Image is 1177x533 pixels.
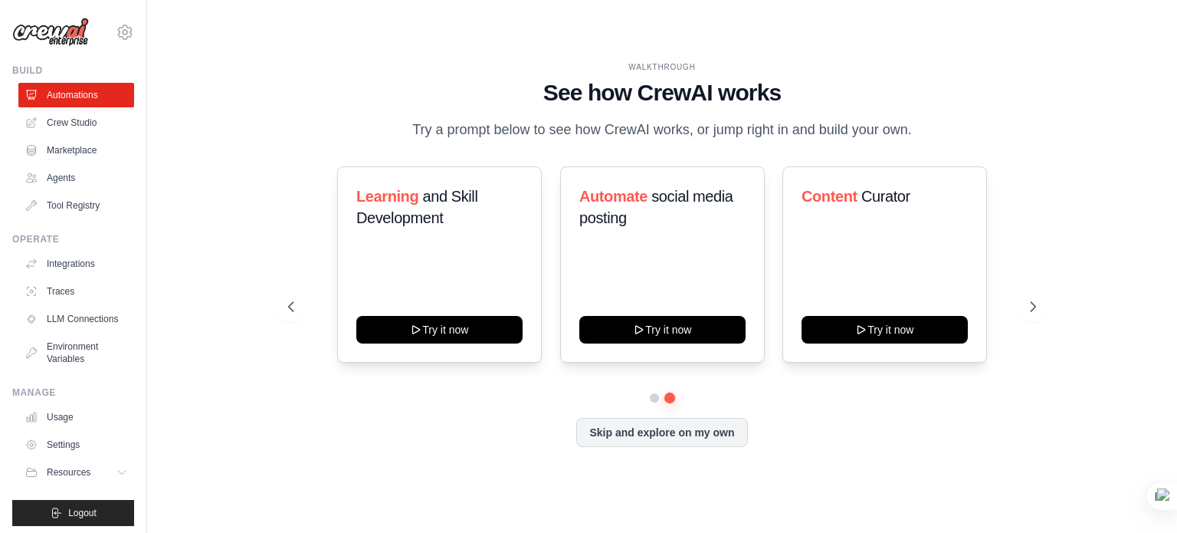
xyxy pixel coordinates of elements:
[18,405,134,429] a: Usage
[18,166,134,190] a: Agents
[1100,459,1177,533] iframe: Chat Widget
[18,279,134,304] a: Traces
[18,83,134,107] a: Automations
[579,188,733,226] span: social media posting
[861,188,910,205] span: Curator
[356,188,477,226] span: and Skill Development
[356,316,523,344] button: Try it now
[68,507,97,519] span: Logout
[288,61,1036,73] div: WALKTHROUGH
[12,233,134,245] div: Operate
[579,188,648,205] span: Automate
[18,138,134,163] a: Marketplace
[579,316,746,344] button: Try it now
[18,193,134,218] a: Tool Registry
[12,18,89,47] img: Logo
[356,188,418,205] span: Learning
[47,466,90,479] span: Resources
[18,334,134,371] a: Environment Variables
[12,64,134,77] div: Build
[405,119,920,141] p: Try a prompt below to see how CrewAI works, or jump right in and build your own.
[18,460,134,485] button: Resources
[288,79,1036,107] h1: See how CrewAI works
[18,307,134,331] a: LLM Connections
[802,188,857,205] span: Content
[18,252,134,276] a: Integrations
[18,433,134,457] a: Settings
[802,316,968,344] button: Try it now
[1100,459,1177,533] div: أداة الدردشة
[576,418,747,447] button: Skip and explore on my own
[18,110,134,135] a: Crew Studio
[12,387,134,399] div: Manage
[12,500,134,526] button: Logout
